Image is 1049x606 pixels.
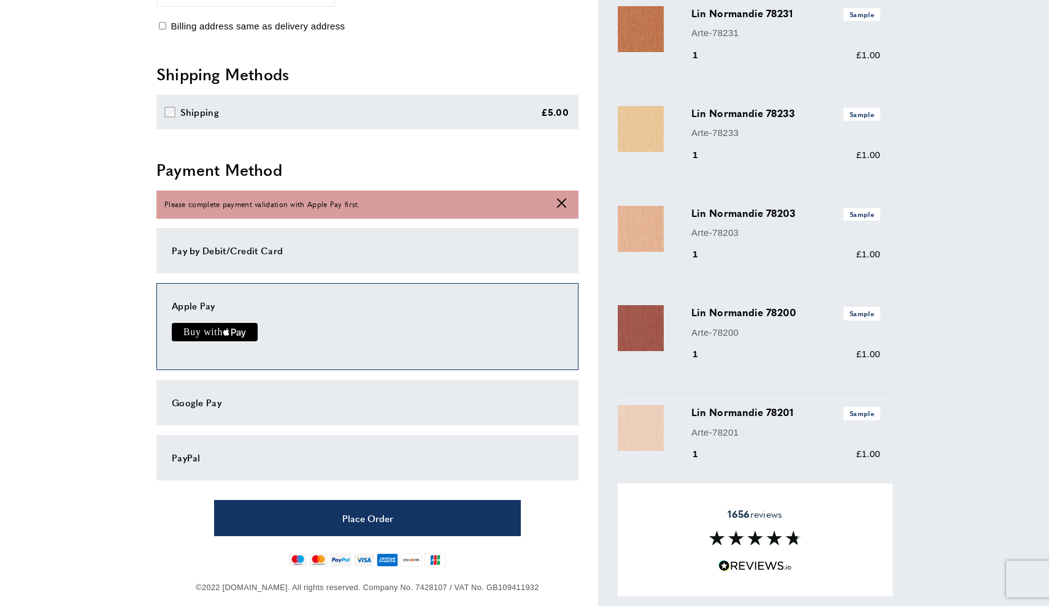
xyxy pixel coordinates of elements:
span: Sample [843,8,880,21]
img: Lin Normandie 78201 [618,405,664,451]
img: Lin Normandie 78233 [618,106,664,152]
h3: Lin Normandie 78203 [691,206,880,221]
div: Shipping [180,105,219,119]
h2: Payment Method [156,159,578,181]
img: visa [354,553,374,567]
h3: Lin Normandie 78200 [691,305,880,320]
span: £1.00 [856,449,880,459]
div: 1 [691,247,715,262]
span: Please complete payment validation with Apple Pay first. [164,199,360,210]
img: mastercard [309,553,327,567]
div: Apple Pay [172,298,563,313]
div: £5.00 [541,105,569,119]
h2: Shipping Methods [156,63,578,85]
div: 1 [691,148,715,162]
h3: Lin Normandie 78201 [691,405,880,420]
span: £1.00 [856,150,880,160]
img: Reviews.io 5 stars [718,560,792,572]
span: Sample [843,208,880,221]
span: reviews [728,508,782,520]
div: 1 [691,48,715,62]
div: PayPal [172,450,563,465]
p: Arte-78200 [691,325,880,340]
div: 1 [691,447,715,461]
button: Place Order [214,500,521,536]
span: £1.00 [856,349,880,359]
span: £1.00 [856,249,880,259]
img: paypal [330,553,352,567]
img: Lin Normandie 78200 [618,305,664,351]
p: Arte-78201 [691,425,880,440]
div: Google Pay [172,395,563,410]
h3: Lin Normandie 78231 [691,6,880,21]
span: Sample [843,407,880,420]
span: Billing address same as delivery address [171,21,345,31]
div: Pay by Debit/Credit Card [172,243,563,258]
img: Lin Normandie 78203 [618,206,664,252]
img: maestro [289,553,307,567]
span: Sample [843,108,880,121]
img: Lin Normandie 78231 [618,6,664,52]
img: american-express [377,553,398,567]
img: jcb [425,553,446,567]
img: discover [401,553,422,567]
span: £1.00 [856,50,880,60]
span: ©2022 [DOMAIN_NAME]. All rights reserved. Company No. 7428107 / VAT No. GB109411932 [196,583,539,592]
strong: 1656 [728,507,750,521]
p: Arte-78203 [691,225,880,240]
p: Arte-78233 [691,126,880,140]
div: 1 [691,347,715,362]
p: Arte-78231 [691,26,880,40]
input: Billing address same as delivery address [159,22,166,29]
img: Reviews section [709,531,801,545]
span: Sample [843,307,880,320]
h3: Lin Normandie 78233 [691,106,880,121]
